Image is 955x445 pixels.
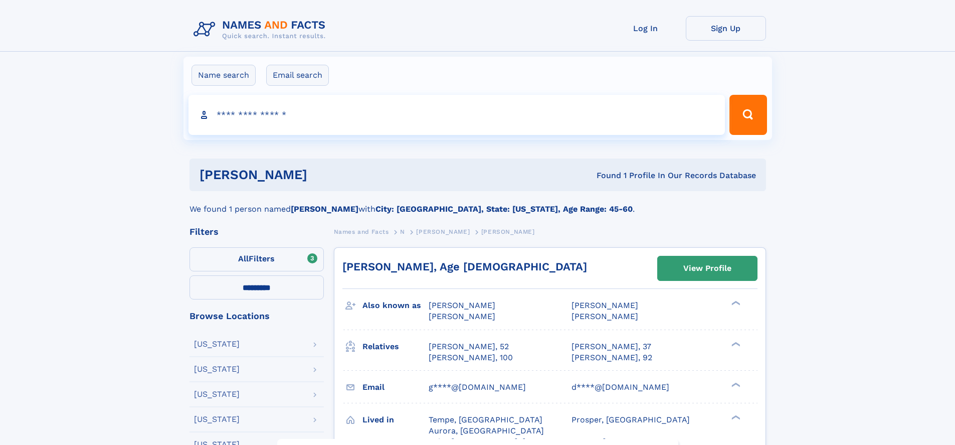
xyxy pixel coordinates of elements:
span: All [238,254,249,263]
div: ❯ [729,381,741,388]
div: Filters [189,227,324,236]
div: [US_STATE] [194,340,240,348]
span: [PERSON_NAME] [429,301,495,310]
div: View Profile [683,257,731,280]
label: Name search [192,65,256,86]
div: ❯ [729,300,741,307]
a: Names and Facts [334,225,389,238]
label: Filters [189,247,324,271]
span: [PERSON_NAME] [571,312,638,321]
span: Aurora, [GEOGRAPHIC_DATA] [429,426,544,435]
a: [PERSON_NAME], 37 [571,341,651,352]
a: [PERSON_NAME] [416,225,470,238]
div: ❯ [729,341,741,347]
h3: Also known as [362,297,429,314]
h3: Relatives [362,338,429,355]
a: Log In [606,16,686,41]
button: Search Button [729,95,767,135]
span: Tempe, [GEOGRAPHIC_DATA] [429,415,542,424]
div: [US_STATE] [194,415,240,423]
img: Logo Names and Facts [189,16,334,43]
h3: Email [362,379,429,396]
label: Email search [266,65,329,86]
a: [PERSON_NAME], 100 [429,352,513,363]
a: N [400,225,405,238]
div: ❯ [729,414,741,420]
div: Found 1 Profile In Our Records Database [452,170,756,181]
b: [PERSON_NAME] [291,204,358,214]
a: View Profile [658,256,757,280]
span: [PERSON_NAME] [571,301,638,310]
a: Sign Up [686,16,766,41]
h3: Lived in [362,411,429,428]
a: [PERSON_NAME], 52 [429,341,509,352]
a: [PERSON_NAME], Age [DEMOGRAPHIC_DATA] [342,260,587,273]
a: [PERSON_NAME], 92 [571,352,652,363]
input: search input [188,95,725,135]
span: [PERSON_NAME] [416,228,470,235]
span: N [400,228,405,235]
h1: [PERSON_NAME] [200,169,452,181]
span: Prosper, [GEOGRAPHIC_DATA] [571,415,690,424]
span: [PERSON_NAME] [429,312,495,321]
div: [US_STATE] [194,365,240,373]
b: City: [GEOGRAPHIC_DATA], State: [US_STATE], Age Range: 45-60 [375,204,633,214]
div: Browse Locations [189,312,324,321]
span: [PERSON_NAME] [481,228,535,235]
div: We found 1 person named with . [189,191,766,215]
div: [US_STATE] [194,390,240,398]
